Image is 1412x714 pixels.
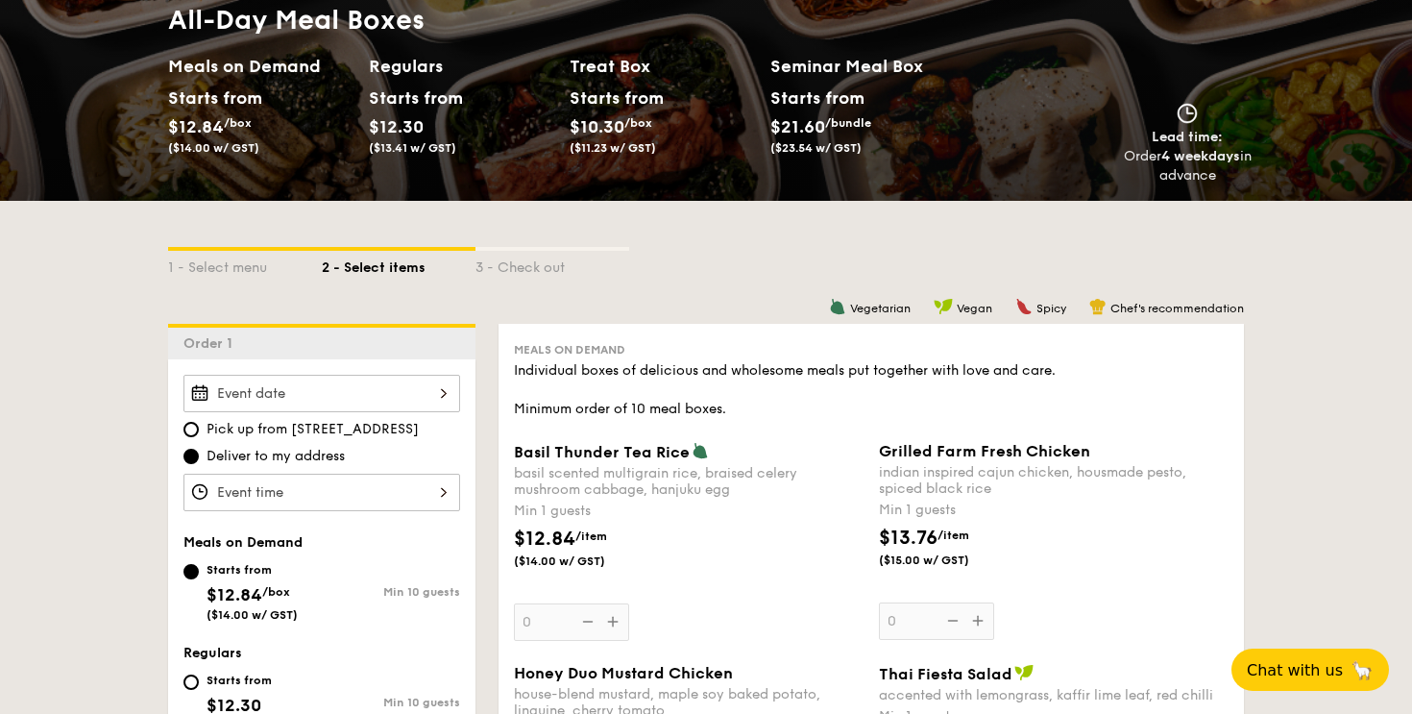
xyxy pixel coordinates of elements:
[168,141,259,155] span: ($14.00 w/ GST)
[168,116,224,137] span: $12.84
[514,361,1229,419] div: Individual boxes of delicious and wholesome meals put together with love and care. Minimum order ...
[514,664,733,682] span: Honey Duo Mustard Chicken
[262,585,290,599] span: /box
[879,665,1012,683] span: Thai Fiesta Salad
[1247,661,1343,679] span: Chat with us
[207,584,262,605] span: $12.84
[570,116,624,137] span: $10.30
[1036,302,1066,315] span: Spicy
[1351,659,1374,681] span: 🦙
[879,442,1090,460] span: Grilled Farm Fresh Chicken
[183,474,460,511] input: Event time
[879,464,1229,497] div: indian inspired cajun chicken, housmade pesto, spiced black rice
[879,501,1229,520] div: Min 1 guests
[957,302,992,315] span: Vegan
[514,343,625,357] span: Meals on Demand
[207,420,419,439] span: Pick up from [STREET_ADDRESS]
[879,553,1010,568] span: ($15.00 w/ GST)
[168,84,254,112] div: Starts from
[514,443,690,461] span: Basil Thunder Tea Rice
[183,675,199,690] input: Starts from$12.30($13.41 w/ GST)Min 10 guests
[1231,649,1389,691] button: Chat with us🦙
[514,502,864,521] div: Min 1 guests
[1161,148,1240,164] strong: 4 weekdays
[1089,298,1107,315] img: icon-chef-hat.a58ddaea.svg
[770,141,862,155] span: ($23.54 w/ GST)
[369,116,424,137] span: $12.30
[770,116,825,137] span: $21.60
[1173,103,1202,124] img: icon-clock.2db775ea.svg
[183,422,199,437] input: Pick up from [STREET_ADDRESS]
[183,335,240,352] span: Order 1
[207,608,298,622] span: ($14.00 w/ GST)
[207,447,345,466] span: Deliver to my address
[514,465,864,498] div: basil scented multigrain rice, braised celery mushroom cabbage, hanjuku egg
[770,84,864,112] div: Starts from
[825,116,871,130] span: /bundle
[207,673,294,688] div: Starts from
[1123,147,1252,185] div: Order in advance
[369,141,456,155] span: ($13.41 w/ GST)
[183,534,303,551] span: Meals on Demand
[183,449,199,464] input: Deliver to my address
[879,687,1229,703] div: accented with lemongrass, kaffir lime leaf, red chilli
[514,528,575,551] span: $12.84
[850,302,911,315] span: Vegetarian
[570,141,656,155] span: ($11.23 w/ GST)
[575,529,607,543] span: /item
[1015,298,1033,315] img: icon-spicy.37a8142b.svg
[1014,664,1034,681] img: icon-vegan.f8ff3823.svg
[879,527,937,550] span: $13.76
[322,696,460,709] div: Min 10 guests
[322,251,475,278] div: 2 - Select items
[168,251,322,278] div: 1 - Select menu
[570,53,755,80] h2: Treat Box
[514,554,645,569] span: ($14.00 w/ GST)
[369,84,454,112] div: Starts from
[1110,302,1244,315] span: Chef's recommendation
[937,529,969,542] span: /item
[475,251,629,278] div: 3 - Check out
[207,562,298,578] div: Starts from
[224,116,252,130] span: /box
[168,3,971,37] h1: All-Day Meal Boxes
[1152,129,1223,145] span: Lead time:
[692,442,709,459] img: icon-vegetarian.fe4039eb.svg
[570,84,655,112] div: Starts from
[168,53,353,80] h2: Meals on Demand
[829,298,846,315] img: icon-vegetarian.fe4039eb.svg
[624,116,652,130] span: /box
[183,564,199,579] input: Starts from$12.84/box($14.00 w/ GST)Min 10 guests
[183,375,460,412] input: Event date
[183,645,242,661] span: Regulars
[322,585,460,599] div: Min 10 guests
[369,53,554,80] h2: Regulars
[770,53,971,80] h2: Seminar Meal Box
[934,298,953,315] img: icon-vegan.f8ff3823.svg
